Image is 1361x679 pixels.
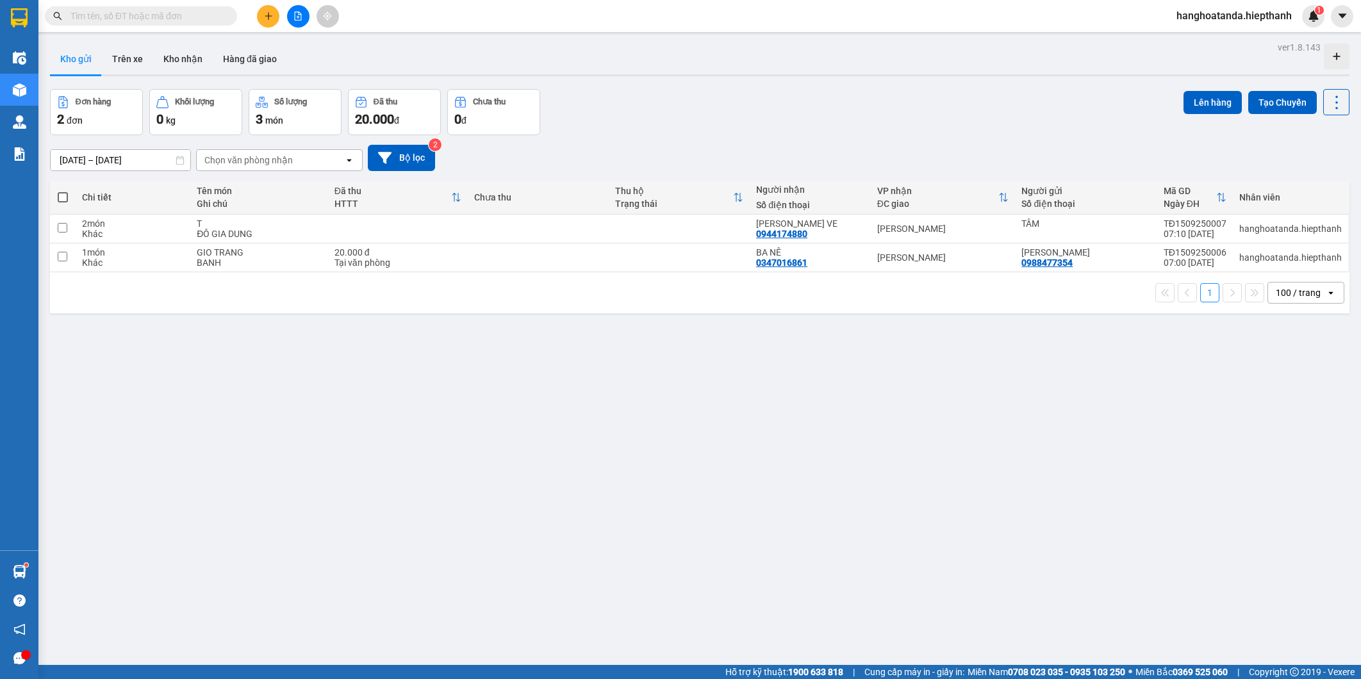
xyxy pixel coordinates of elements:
div: 0347016861 [756,258,807,268]
button: Số lượng3món [249,89,342,135]
span: món [265,115,283,126]
span: 0 [454,111,461,127]
div: 0944174880 [756,229,807,239]
div: Đã thu [374,97,397,106]
div: Chưa thu [474,192,602,202]
span: đ [394,115,399,126]
div: Số điện thoại [756,200,864,210]
svg: open [1326,288,1336,298]
span: Miền Nam [968,665,1125,679]
div: Thu hộ [615,186,733,196]
strong: 0708 023 035 - 0935 103 250 [1008,667,1125,677]
div: Người nhận [756,184,864,195]
img: logo-vxr [11,8,28,28]
div: 20.000 đ [334,247,461,258]
div: [PERSON_NAME] [877,252,1009,263]
div: Số lượng [274,97,307,106]
span: search [53,12,62,20]
div: Mã GD [1164,186,1216,196]
div: 2 món [82,218,185,229]
th: Toggle SortBy [609,181,750,215]
button: 1 [1200,283,1219,302]
div: hanghoatanda.hiepthanh [1239,224,1342,234]
button: plus [257,5,279,28]
span: ⚪️ [1128,669,1132,675]
div: Khối lượng [175,97,214,106]
button: Trên xe [102,44,153,74]
button: Đã thu20.000đ [348,89,441,135]
div: TÂM [1021,218,1150,229]
span: 2 [57,111,64,127]
div: TĐ1509250007 [1164,218,1226,229]
span: notification [13,623,26,635]
strong: 1900 633 818 [788,667,843,677]
div: BANH [197,258,321,268]
button: aim [317,5,339,28]
div: ĐÔ GIA DUNG [197,229,321,239]
button: Kho nhận [153,44,213,74]
div: PHUONG VE [756,218,864,229]
span: Hỗ trợ kỹ thuật: [725,665,843,679]
span: 3 [256,111,263,127]
div: GIO TRANG [197,247,321,258]
img: warehouse-icon [13,115,26,129]
div: 0988477354 [1021,258,1073,268]
div: Khác [82,229,185,239]
th: Toggle SortBy [1157,181,1233,215]
img: solution-icon [13,147,26,161]
span: plus [264,12,273,20]
div: [PERSON_NAME] [877,224,1009,234]
sup: 2 [429,138,441,151]
div: Chưa thu [473,97,506,106]
img: icon-new-feature [1308,10,1319,22]
button: caret-down [1331,5,1353,28]
span: đ [461,115,466,126]
div: Ghi chú [197,199,321,209]
sup: 1 [24,563,28,567]
span: hanghoatanda.hiepthanh [1166,8,1302,24]
th: Toggle SortBy [328,181,468,215]
img: warehouse-icon [13,565,26,578]
div: VP nhận [877,186,999,196]
button: Bộ lọc [368,145,435,171]
div: HTTT [334,199,451,209]
div: Đơn hàng [76,97,111,106]
span: message [13,652,26,664]
span: kg [166,115,176,126]
div: Ngày ĐH [1164,199,1216,209]
div: 100 / trang [1276,286,1321,299]
strong: 0369 525 060 [1173,667,1228,677]
div: Đã thu [334,186,451,196]
div: Người gửi [1021,186,1150,196]
img: warehouse-icon [13,51,26,65]
span: copyright [1290,667,1299,676]
div: Nhân viên [1239,192,1342,202]
div: Tạo kho hàng mới [1324,44,1349,69]
button: Lên hàng [1184,91,1242,114]
input: Tìm tên, số ĐT hoặc mã đơn [70,9,222,23]
button: Kho gửi [50,44,102,74]
button: Khối lượng0kg [149,89,242,135]
span: caret-down [1337,10,1348,22]
span: đơn [67,115,83,126]
div: BA NÊ [756,247,864,258]
div: Chi tiết [82,192,185,202]
button: Hàng đã giao [213,44,287,74]
input: Select a date range. [51,150,190,170]
div: Số điện thoại [1021,199,1150,209]
span: 0 [156,111,163,127]
div: 07:00 [DATE] [1164,258,1226,268]
span: file-add [293,12,302,20]
div: 07:10 [DATE] [1164,229,1226,239]
div: ver 1.8.143 [1278,40,1321,54]
button: Tạo Chuyến [1248,91,1317,114]
button: Đơn hàng2đơn [50,89,143,135]
span: aim [323,12,332,20]
div: HỒNG DƯƠNG [1021,247,1150,258]
div: hanghoatanda.hiepthanh [1239,252,1342,263]
div: 1 món [82,247,185,258]
span: Miền Bắc [1135,665,1228,679]
span: 1 [1317,6,1321,15]
img: warehouse-icon [13,83,26,97]
div: TĐ1509250006 [1164,247,1226,258]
